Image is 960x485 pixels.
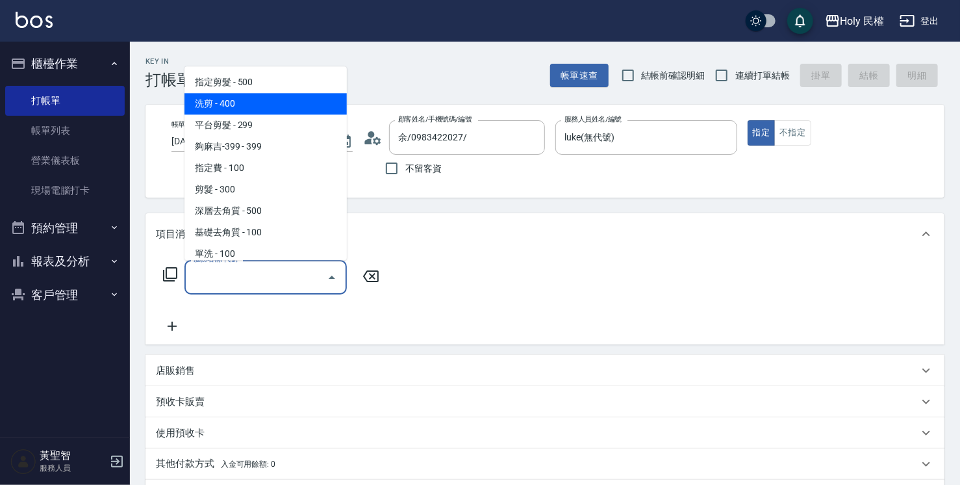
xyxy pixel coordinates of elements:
[40,462,106,474] p: 服務人員
[145,417,944,449] div: 使用預收卡
[171,131,324,152] input: YYYY/MM/DD hh:mm
[642,69,705,83] span: 結帳前確認明細
[16,12,53,28] img: Logo
[5,116,125,146] a: 帳單列表
[5,176,125,205] a: 現場電腦打卡
[322,267,342,288] button: Close
[5,86,125,116] a: 打帳單
[184,222,347,243] span: 基礎去角質 - 100
[894,9,944,33] button: 登出
[787,8,813,34] button: save
[5,278,125,312] button: 客戶管理
[184,243,347,265] span: 單洗 - 100
[184,157,347,179] span: 指定費 - 100
[145,57,192,66] h2: Key In
[156,426,205,440] p: 使用預收卡
[564,114,622,124] label: 服務人員姓名/編號
[5,244,125,278] button: 報表及分析
[820,8,890,34] button: Holy 民權
[5,146,125,176] a: 營業儀表板
[184,136,347,157] span: 夠麻吉-399 - 399
[5,47,125,81] button: 櫃檯作業
[748,120,776,146] button: 指定
[184,200,347,222] span: 深層去角質 - 500
[40,449,106,462] h5: 黃聖智
[184,114,347,136] span: 平台剪髮 - 299
[184,179,347,200] span: 剪髮 - 300
[5,211,125,245] button: 預約管理
[398,114,472,124] label: 顧客姓名/手機號碼/編號
[156,364,195,378] p: 店販銷售
[145,355,944,386] div: 店販銷售
[550,64,609,88] button: 帳單速查
[156,457,275,471] p: 其他付款方式
[156,395,205,409] p: 預收卡販賣
[184,93,347,114] span: 洗剪 - 400
[774,120,811,146] button: 不指定
[221,460,276,469] span: 入金可用餘額: 0
[145,213,944,255] div: 項目消費
[405,162,442,176] span: 不留客資
[145,449,944,480] div: 其他付款方式入金可用餘額: 0
[145,71,192,89] h3: 打帳單
[171,120,199,129] label: 帳單日期
[156,228,195,241] p: 項目消費
[184,72,347,93] span: 指定剪髮 - 500
[10,449,36,475] img: Person
[735,69,790,83] span: 連續打單結帳
[145,386,944,417] div: 預收卡販賣
[840,13,885,29] div: Holy 民權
